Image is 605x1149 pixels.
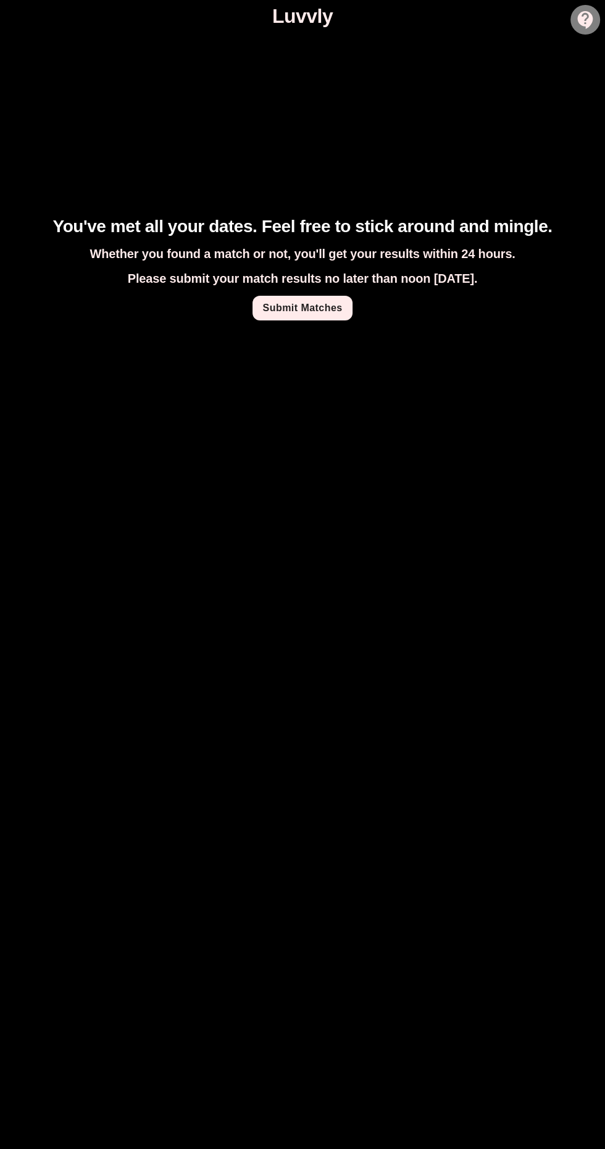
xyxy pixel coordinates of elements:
h1: Luvvly [5,5,600,28]
h2: Please submit your match results no later than noon [DATE]. [128,271,478,286]
h1: You've met all your dates. Feel free to stick around and mingle. [52,217,552,237]
button: help [570,5,600,35]
a: Submit Matches [252,296,352,320]
h2: Whether you found a match or not, you'll get your results within 24 hours. [90,246,515,261]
